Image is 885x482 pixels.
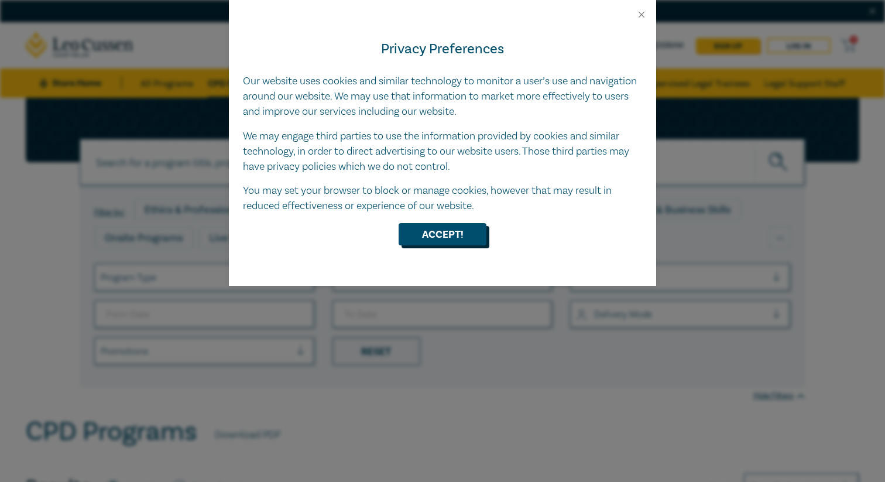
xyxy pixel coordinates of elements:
button: Close [636,9,647,20]
button: Accept! [399,223,486,245]
p: You may set your browser to block or manage cookies, however that may result in reduced effective... [243,183,642,214]
p: Our website uses cookies and similar technology to monitor a user’s use and navigation around our... [243,74,642,119]
p: We may engage third parties to use the information provided by cookies and similar technology, in... [243,129,642,175]
h4: Privacy Preferences [243,39,642,60]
